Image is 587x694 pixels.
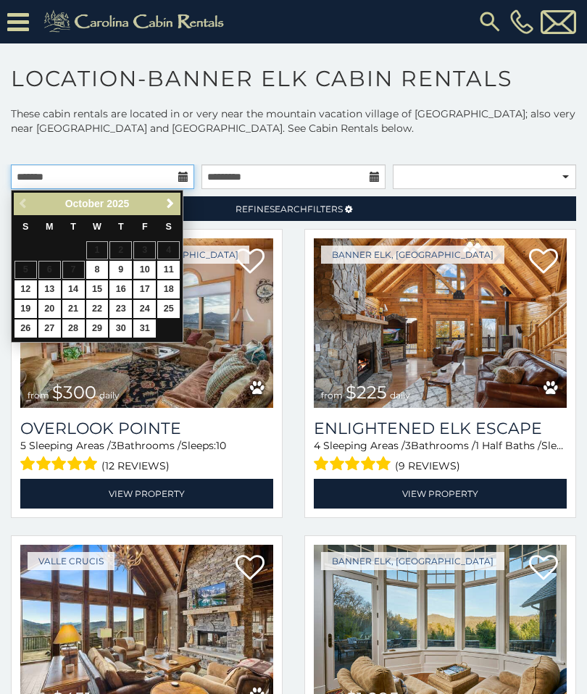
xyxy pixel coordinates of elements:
a: 21 [62,300,85,318]
a: Next [161,195,179,213]
span: 1 Half Baths / [475,439,541,452]
a: 23 [109,300,132,318]
span: from [28,390,49,401]
span: daily [390,390,410,401]
span: (9 reviews) [395,456,460,475]
a: 24 [133,300,156,318]
a: Enlightened Elk Escape [314,419,567,438]
a: Banner Elk, [GEOGRAPHIC_DATA] [321,552,504,570]
a: [PHONE_NUMBER] [507,9,537,34]
a: Add to favorites [236,247,265,277]
a: 25 [157,300,180,318]
span: $300 [52,382,96,403]
a: Valle Crucis [28,552,115,570]
a: 16 [109,280,132,298]
a: 19 [14,300,37,318]
a: 10 [133,261,156,279]
span: Thursday [118,222,124,232]
span: Saturday [166,222,172,232]
a: 14 [62,280,85,298]
span: Wednesday [93,222,101,232]
img: Khaki-logo.png [36,7,236,36]
span: from [321,390,343,401]
span: (12 reviews) [101,456,170,475]
a: 9 [109,261,132,279]
span: Friday [142,222,148,232]
a: 22 [86,300,109,318]
div: Sleeping Areas / Bathrooms / Sleeps: [20,438,273,475]
a: 27 [38,319,61,338]
a: Overlook Pointe [20,419,273,438]
a: 15 [86,280,109,298]
a: 30 [109,319,132,338]
span: daily [99,390,120,401]
a: RefineSearchFilters [11,196,576,221]
a: View Property [314,479,567,509]
span: 3 [405,439,411,452]
span: 10 [216,439,226,452]
div: Sleeping Areas / Bathrooms / Sleeps: [314,438,567,475]
a: 26 [14,319,37,338]
a: 12 [14,280,37,298]
a: Add to favorites [529,553,558,584]
a: Add to favorites [529,247,558,277]
a: 31 [133,319,156,338]
span: 3 [111,439,117,452]
span: 5 [20,439,26,452]
span: Search [270,204,307,214]
a: 29 [86,319,109,338]
a: Banner Elk, [GEOGRAPHIC_DATA] [321,246,504,264]
a: 11 [157,261,180,279]
a: Add to favorites [236,553,265,584]
a: 20 [38,300,61,318]
a: 13 [38,280,61,298]
img: Enlightened Elk Escape [314,238,567,408]
span: October [65,198,104,209]
a: 17 [133,280,156,298]
a: View Property [20,479,273,509]
span: Next [165,198,176,209]
span: 2025 [107,198,129,209]
span: 4 [314,439,320,452]
a: 8 [86,261,109,279]
span: Sunday [22,222,28,232]
a: 18 [157,280,180,298]
span: Refine Filters [236,204,343,214]
span: Tuesday [70,222,76,232]
span: Monday [46,222,54,232]
a: 28 [62,319,85,338]
span: $225 [346,382,387,403]
img: search-regular.svg [477,9,503,35]
a: Enlightened Elk Escape from $225 daily [314,238,567,408]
